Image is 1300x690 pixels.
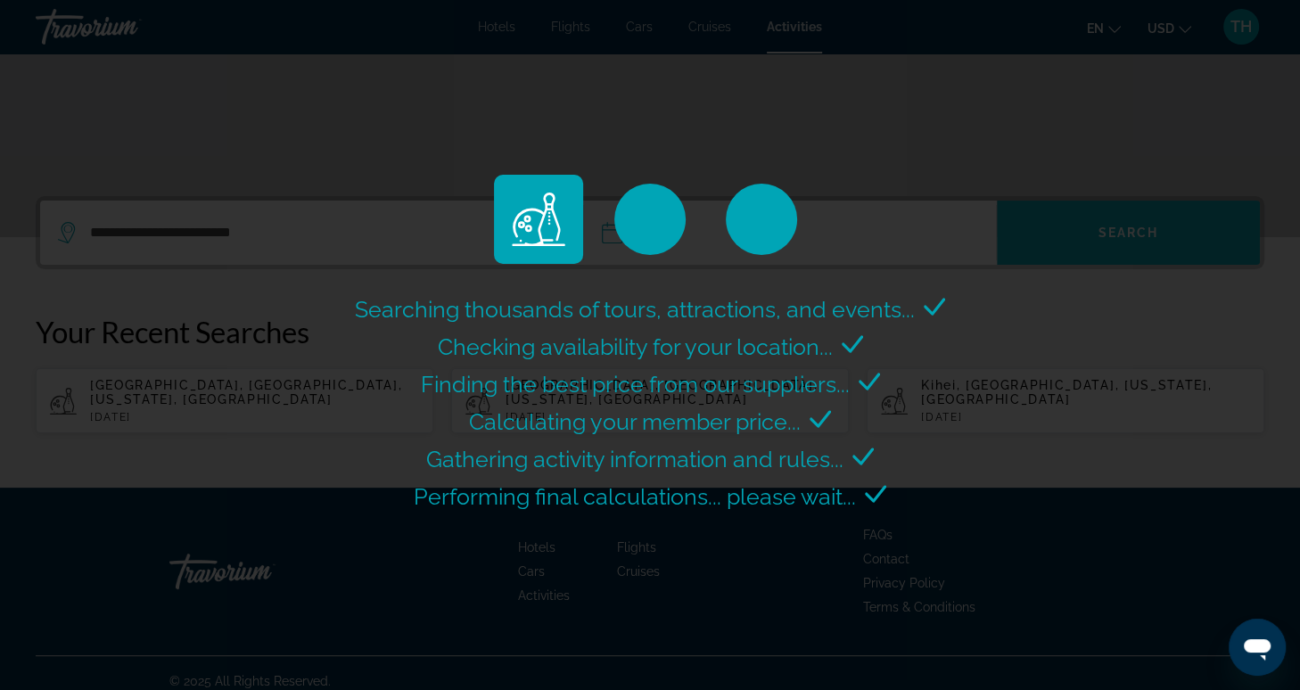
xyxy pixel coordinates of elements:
[438,333,833,360] span: Checking availability for your location...
[1229,619,1286,676] iframe: Button to launch messaging window
[426,446,843,472] span: Gathering activity information and rules...
[469,408,801,435] span: Calculating your member price...
[421,371,850,398] span: Finding the best price from our suppliers...
[355,296,915,323] span: Searching thousands of tours, attractions, and events...
[414,483,856,510] span: Performing final calculations... please wait...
